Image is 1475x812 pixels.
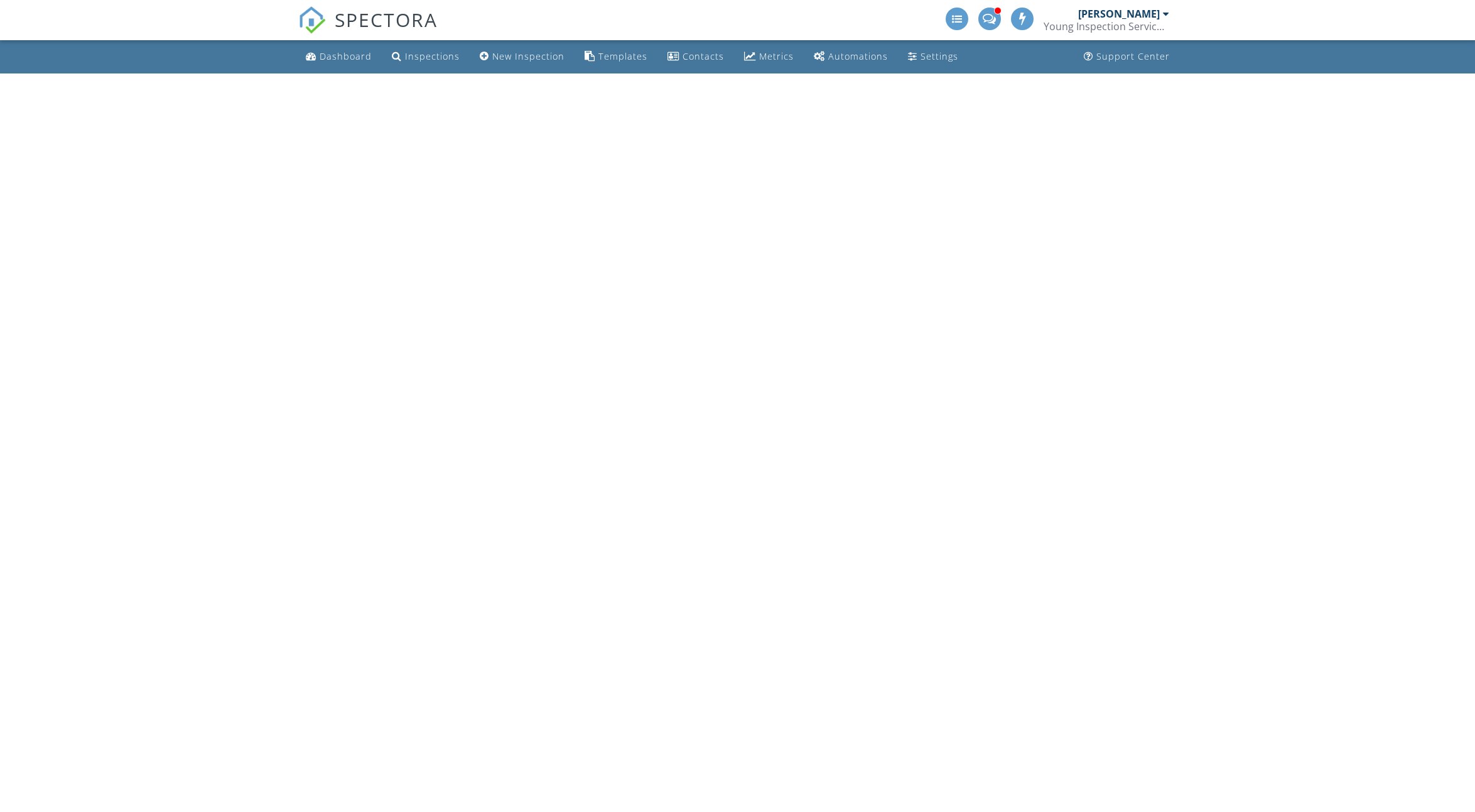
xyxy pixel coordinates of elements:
[301,45,377,68] a: Dashboard
[683,50,724,62] div: Contacts
[809,45,893,68] a: Automations (Advanced)
[759,50,794,62] div: Metrics
[387,45,465,68] a: Inspections
[598,50,647,62] div: Templates
[475,45,570,68] a: New Inspection
[903,45,963,68] a: Settings
[580,45,652,68] a: Templates
[662,45,729,68] a: Contacts
[1044,20,1169,33] div: Young Inspection Services Ltd
[320,50,372,62] div: Dashboard
[405,50,460,62] div: Inspections
[828,50,888,62] div: Automations
[492,50,565,62] div: New Inspection
[739,45,799,68] a: Metrics
[1096,50,1170,62] div: Support Center
[921,50,958,62] div: Settings
[335,6,438,33] span: SPECTORA
[298,6,326,34] img: The Best Home Inspection Software - Spectora
[298,17,438,43] a: SPECTORA
[1079,45,1175,68] a: Support Center
[1078,8,1160,20] div: [PERSON_NAME]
